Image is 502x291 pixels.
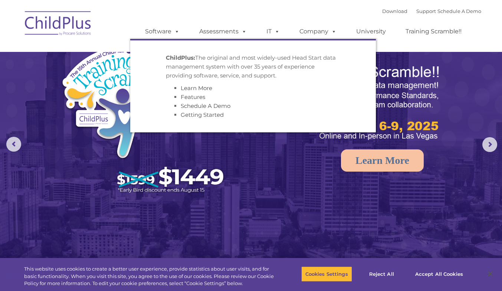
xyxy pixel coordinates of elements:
div: This website uses cookies to create a better user experience, provide statistics about user visit... [24,265,276,287]
a: Learn More [341,149,424,172]
a: Software [138,24,187,39]
button: Cookies Settings [301,266,352,282]
button: Reject All [358,266,405,282]
a: Schedule A Demo [181,102,230,109]
a: Download [382,8,407,14]
a: Training Scramble!! [398,24,469,39]
button: Close [482,266,498,282]
a: IT [259,24,287,39]
a: Schedule A Demo [437,8,481,14]
button: Accept All Cookies [411,266,467,282]
a: Company [292,24,344,39]
a: Features [181,93,205,100]
strong: ChildPlus: [166,54,195,61]
font: | [382,8,481,14]
img: ChildPlus by Procare Solutions [21,6,95,43]
a: Learn More [181,85,212,92]
span: Phone number [103,79,135,85]
a: Getting Started [181,111,224,118]
a: University [349,24,393,39]
span: Last name [103,49,126,54]
p: The original and most widely-used Head Start data management system with over 35 years of experie... [166,53,340,80]
a: Support [416,8,436,14]
a: Assessments [192,24,254,39]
